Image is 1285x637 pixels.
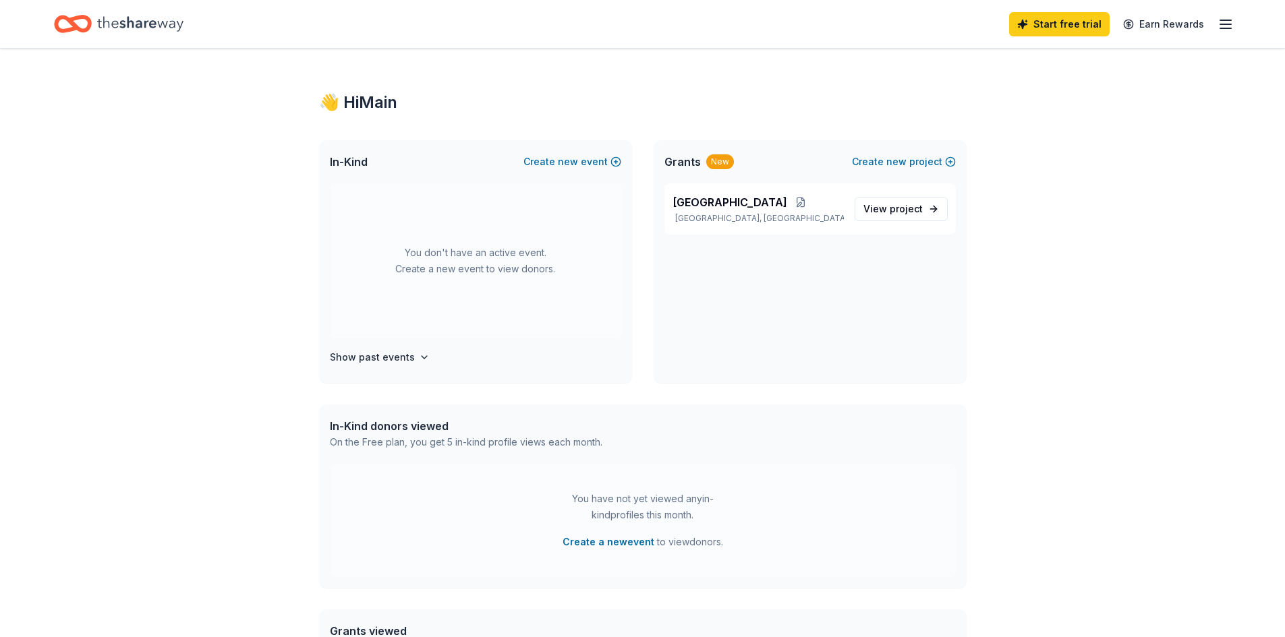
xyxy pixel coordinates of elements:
[559,491,727,523] div: You have not yet viewed any in-kind profiles this month.
[558,154,578,170] span: new
[664,154,701,170] span: Grants
[852,154,956,170] button: Createnewproject
[890,203,923,214] span: project
[330,349,430,365] button: Show past events
[523,154,621,170] button: Createnewevent
[1115,12,1212,36] a: Earn Rewards
[855,197,948,221] a: View project
[319,92,967,113] div: 👋 Hi Main
[1009,12,1110,36] a: Start free trial
[330,349,415,365] h4: Show past events
[54,8,183,40] a: Home
[706,154,734,169] div: New
[673,194,787,210] span: [GEOGRAPHIC_DATA]
[330,418,602,434] div: In-Kind donors viewed
[563,534,723,550] span: to view donors .
[330,183,621,338] div: You don't have an active event. Create a new event to view donors.
[330,434,602,450] div: On the Free plan, you get 5 in-kind profile views each month.
[673,213,844,224] p: [GEOGRAPHIC_DATA], [GEOGRAPHIC_DATA]
[330,154,368,170] span: In-Kind
[886,154,907,170] span: new
[563,534,654,550] button: Create a newevent
[863,201,923,217] span: View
